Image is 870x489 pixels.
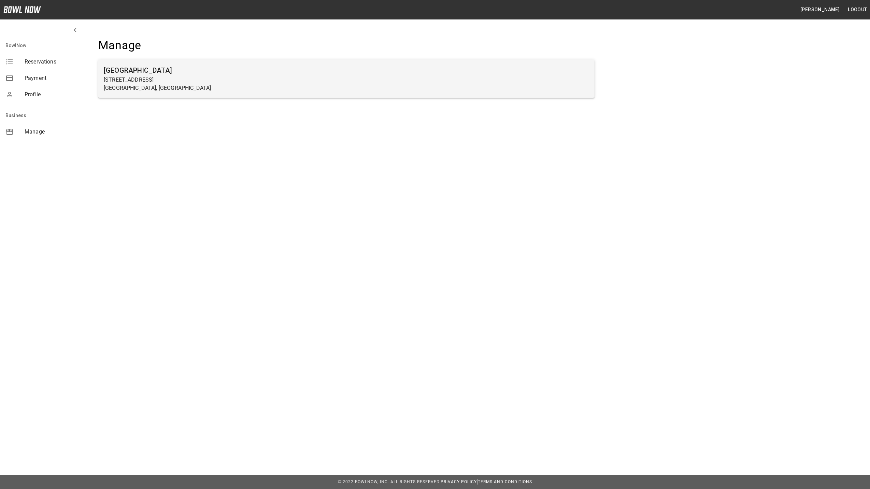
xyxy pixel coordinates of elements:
[104,84,589,92] p: [GEOGRAPHIC_DATA], [GEOGRAPHIC_DATA]
[104,76,589,84] p: [STREET_ADDRESS]
[845,3,870,16] button: Logout
[3,6,41,13] img: logo
[798,3,842,16] button: [PERSON_NAME]
[25,128,76,136] span: Manage
[104,65,589,76] h6: [GEOGRAPHIC_DATA]
[478,479,532,484] a: Terms and Conditions
[441,479,477,484] a: Privacy Policy
[25,74,76,82] span: Payment
[25,58,76,66] span: Reservations
[338,479,441,484] span: © 2022 BowlNow, Inc. All Rights Reserved.
[98,38,595,53] h4: Manage
[25,90,76,99] span: Profile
